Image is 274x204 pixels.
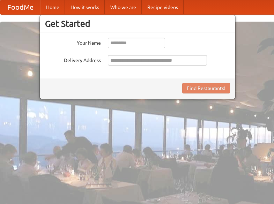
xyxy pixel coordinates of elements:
[105,0,142,14] a: Who we are
[45,38,101,46] label: Your Name
[142,0,184,14] a: Recipe videos
[45,18,230,29] h3: Get Started
[40,0,65,14] a: Home
[65,0,105,14] a: How it works
[45,55,101,64] label: Delivery Address
[0,0,40,14] a: FoodMe
[182,83,230,93] button: Find Restaurants!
